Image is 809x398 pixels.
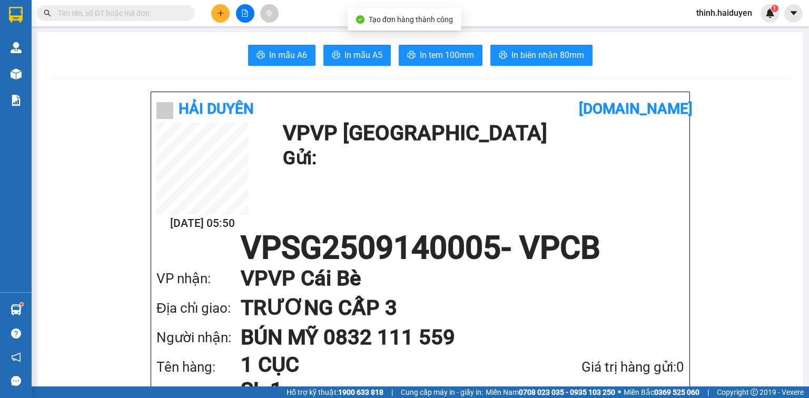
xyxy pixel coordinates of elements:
span: file-add [241,9,249,17]
img: warehouse-icon [11,304,22,315]
input: Tìm tên, số ĐT hoặc mã đơn [58,7,182,19]
span: Chưa : [122,58,146,69]
span: check-circle [356,15,364,24]
span: Tạo đơn hàng thành công [369,15,453,24]
img: warehouse-icon [11,42,22,53]
span: In biên nhận 80mm [511,48,584,62]
div: VP [GEOGRAPHIC_DATA] [9,9,116,34]
button: printerIn mẫu A5 [323,45,391,66]
div: Địa chỉ giao: [156,297,241,319]
img: solution-icon [11,95,22,106]
span: Gửi: [9,10,25,21]
span: printer [407,51,416,61]
span: thinh.haiduyen [688,6,761,19]
h1: TRƯƠNG CẤP 3 [241,293,663,323]
div: Giá trị hàng gửi: 0 [526,356,684,378]
h1: BÚN MỸ 0832 111 559 [241,323,663,352]
div: VP nhận: [156,268,241,290]
span: printer [332,51,340,61]
span: search [44,9,51,17]
span: printer [256,51,265,61]
button: printerIn biên nhận 80mm [490,45,593,66]
span: Miền Nam [486,386,615,398]
b: [DOMAIN_NAME] [579,100,693,117]
h1: VP VP Cái Bè [241,264,663,293]
h2: [DATE] 05:50 [156,215,249,232]
img: icon-new-feature [765,8,775,18]
span: Miền Bắc [624,386,699,398]
h1: 1 CỤC [241,352,526,377]
span: aim [265,9,273,17]
strong: 0708 023 035 - 0935 103 250 [519,388,615,396]
div: VP Cái Bè [123,9,208,22]
span: caret-down [789,8,798,18]
div: MINH [123,22,208,34]
span: In mẫu A6 [269,48,307,62]
span: Hỗ trợ kỹ thuật: [287,386,383,398]
strong: 0369 525 060 [654,388,699,396]
div: 20.000 [122,55,209,70]
img: logo-vxr [9,7,23,23]
div: Người nhận: [156,327,241,349]
sup: 1 [771,5,778,12]
span: notification [11,352,21,362]
b: Hải Duyên [179,100,254,117]
div: Tên hàng: [156,356,241,378]
span: question-circle [11,329,21,339]
span: Nhận: [123,10,149,21]
span: ⚪️ [618,390,621,394]
button: printerIn tem 100mm [399,45,482,66]
h1: VP VP [GEOGRAPHIC_DATA] [283,123,679,144]
button: plus [211,4,230,23]
div: 0362675337 [123,34,208,49]
span: message [11,376,21,386]
span: | [707,386,709,398]
button: file-add [236,4,254,23]
button: printerIn mẫu A6 [248,45,315,66]
sup: 1 [20,303,23,306]
span: printer [499,51,507,61]
span: Cung cấp máy in - giấy in: [401,386,483,398]
img: warehouse-icon [11,68,22,79]
span: copyright [751,389,758,396]
button: caret-down [784,4,803,23]
div: Tên hàng: 1 THÙNG BÁNH ( : 1 ) [9,76,208,89]
h1: Gửi: [283,144,679,173]
button: aim [260,4,279,23]
h1: VPSG2509140005 - VPCB [156,232,684,264]
span: In tem 100mm [420,48,474,62]
span: In mẫu A5 [344,48,382,62]
span: | [391,386,393,398]
span: 1 [773,5,776,12]
span: plus [217,9,224,17]
strong: 1900 633 818 [338,388,383,396]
